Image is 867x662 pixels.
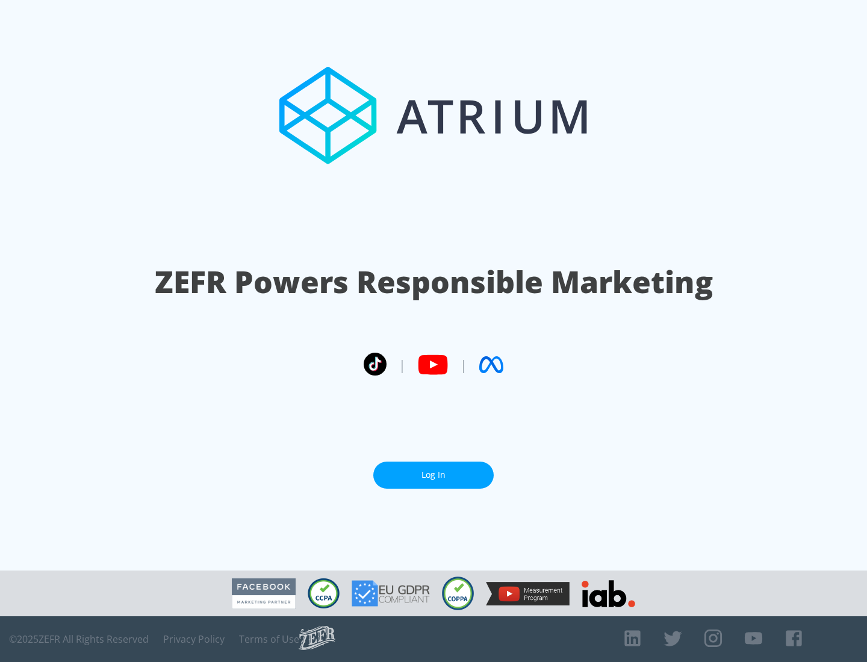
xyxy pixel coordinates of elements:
img: GDPR Compliant [352,580,430,607]
img: COPPA Compliant [442,577,474,610]
img: Facebook Marketing Partner [232,578,296,609]
span: | [399,356,406,374]
span: | [460,356,467,374]
img: CCPA Compliant [308,578,340,608]
a: Terms of Use [239,633,299,645]
img: IAB [582,580,635,607]
img: YouTube Measurement Program [486,582,570,605]
a: Log In [373,462,494,489]
h1: ZEFR Powers Responsible Marketing [155,261,713,303]
a: Privacy Policy [163,633,225,645]
span: © 2025 ZEFR All Rights Reserved [9,633,149,645]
